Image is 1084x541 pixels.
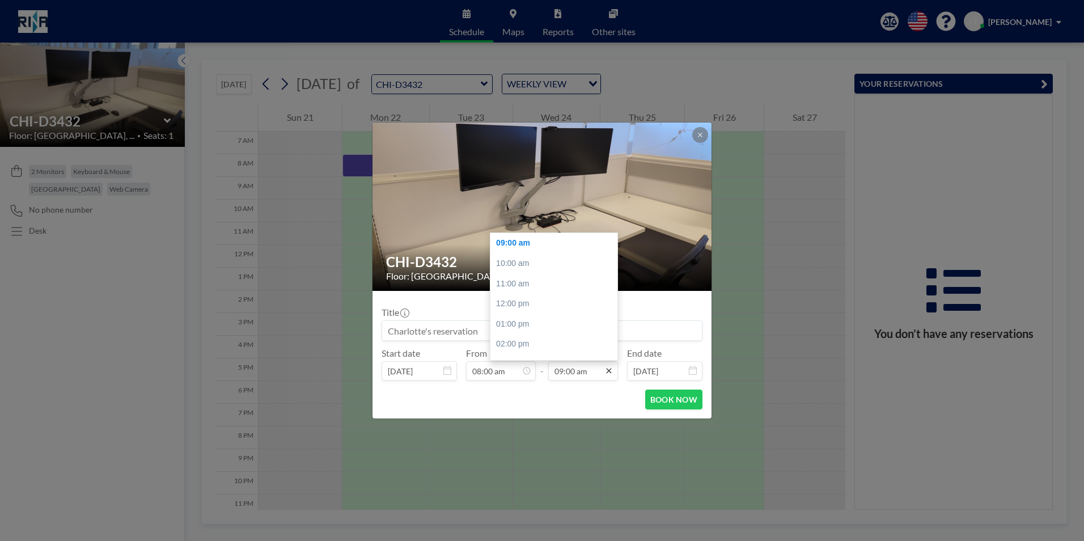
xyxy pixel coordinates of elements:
button: BOOK NOW [645,390,702,409]
input: Charlotte's reservation [382,321,702,340]
div: 10:00 am [490,253,623,274]
img: 537.png [372,111,713,302]
label: End date [627,348,662,359]
span: - [540,352,544,377]
label: From [466,348,487,359]
div: 03:00 pm [490,354,623,375]
div: 01:00 pm [490,314,623,335]
div: 09:00 am [490,233,623,253]
div: 12:00 pm [490,294,623,314]
span: Floor: [GEOGRAPHIC_DATA], ... [386,270,511,282]
label: Title [382,307,408,318]
label: Start date [382,348,420,359]
div: 11:00 am [490,274,623,294]
div: 02:00 pm [490,334,623,354]
h2: CHI-D3432 [386,253,699,270]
